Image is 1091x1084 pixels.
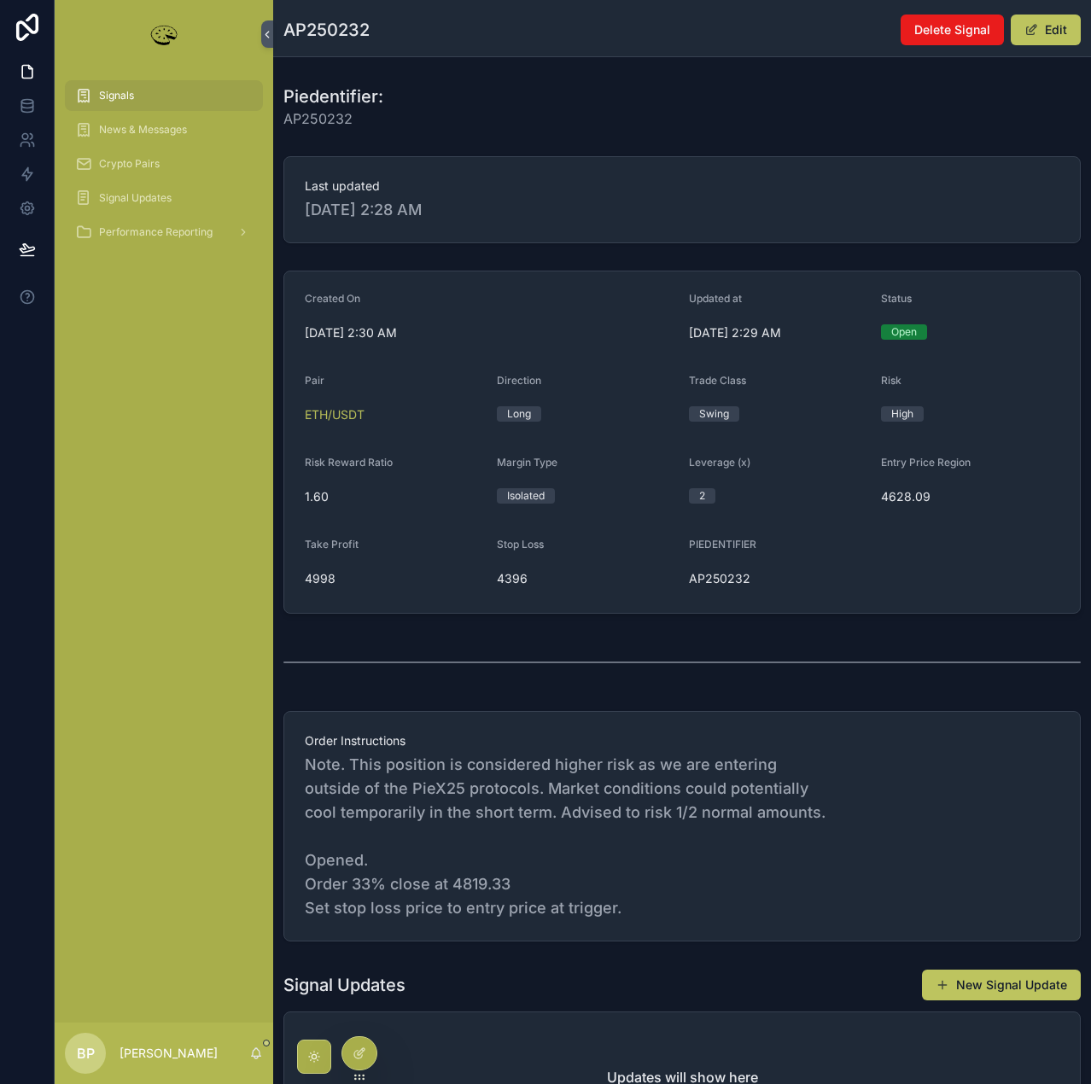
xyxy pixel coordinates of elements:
[891,324,917,340] div: Open
[507,406,531,422] div: Long
[283,108,383,129] span: AP250232
[507,488,545,504] div: Isolated
[65,114,263,145] a: News & Messages
[689,538,756,551] span: PIEDENTIFIER
[65,217,263,248] a: Performance Reporting
[305,324,675,341] span: [DATE] 2:30 AM
[689,374,746,387] span: Trade Class
[497,538,544,551] span: Stop Loss
[283,973,405,997] h1: Signal Updates
[77,1043,95,1064] span: BP
[305,488,483,505] span: 1.60
[305,198,1059,222] span: [DATE] 2:28 AM
[99,157,160,171] span: Crypto Pairs
[891,406,913,422] div: High
[305,374,324,387] span: Pair
[99,191,172,205] span: Signal Updates
[497,456,557,469] span: Margin Type
[55,68,273,270] div: scrollable content
[305,292,360,305] span: Created On
[881,374,901,387] span: Risk
[99,123,187,137] span: News & Messages
[881,292,912,305] span: Status
[65,149,263,179] a: Crypto Pairs
[1011,15,1081,45] button: Edit
[283,18,370,42] h1: AP250232
[497,374,541,387] span: Direction
[689,324,867,341] span: [DATE] 2:29 AM
[305,456,393,469] span: Risk Reward Ratio
[689,570,867,587] span: AP250232
[881,456,971,469] span: Entry Price Region
[922,970,1081,1000] button: New Signal Update
[147,20,181,48] img: App logo
[99,89,134,102] span: Signals
[497,570,675,587] span: 4396
[305,538,359,551] span: Take Profit
[283,85,383,108] h1: Piedentifier:
[914,21,990,38] span: Delete Signal
[305,753,1059,920] span: Note. This position is considered higher risk as we are entering outside of the PieX25 protocols....
[699,488,705,504] div: 2
[689,292,742,305] span: Updated at
[305,732,1059,749] span: Order Instructions
[120,1045,218,1062] p: [PERSON_NAME]
[901,15,1004,45] button: Delete Signal
[65,80,263,111] a: Signals
[699,406,729,422] div: Swing
[305,178,1059,195] span: Last updated
[305,570,483,587] span: 4998
[881,488,1059,505] span: 4628.09
[305,406,365,423] a: ETH/USDT
[689,456,750,469] span: Leverage (x)
[65,183,263,213] a: Signal Updates
[99,225,213,239] span: Performance Reporting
